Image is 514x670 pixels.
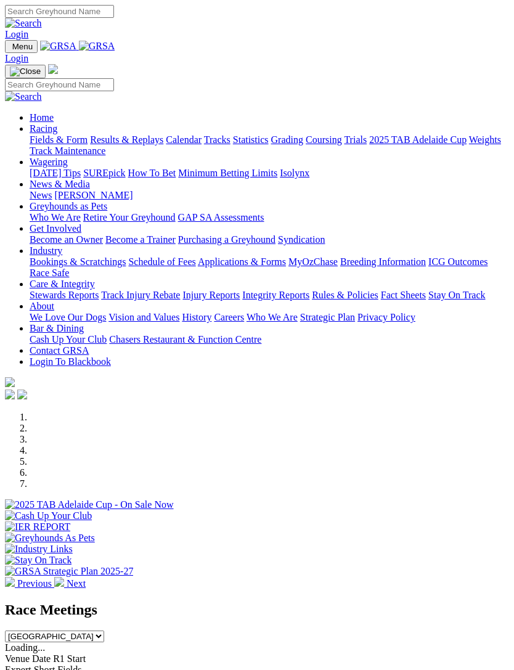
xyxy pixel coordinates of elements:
[30,190,509,201] div: News & Media
[5,510,92,521] img: Cash Up Your Club
[30,279,95,289] a: Care & Integrity
[5,642,45,653] span: Loading...
[30,290,99,300] a: Stewards Reports
[214,312,244,322] a: Careers
[30,179,90,189] a: News & Media
[83,168,125,178] a: SUREpick
[5,566,133,577] img: GRSA Strategic Plan 2025-27
[48,64,58,74] img: logo-grsa-white.png
[166,134,202,145] a: Calendar
[5,377,15,387] img: logo-grsa-white.png
[30,212,509,223] div: Greyhounds as Pets
[178,168,277,178] a: Minimum Betting Limits
[5,555,71,566] img: Stay On Track
[5,533,95,544] img: Greyhounds As Pets
[109,334,261,345] a: Chasers Restaurant & Function Centre
[30,345,89,356] a: Contact GRSA
[30,301,54,311] a: About
[300,312,355,322] a: Strategic Plan
[5,653,30,664] span: Venue
[233,134,269,145] a: Statistics
[30,256,509,279] div: Industry
[30,157,68,167] a: Wagering
[5,5,114,18] input: Search
[5,78,114,91] input: Search
[312,290,378,300] a: Rules & Policies
[5,390,15,399] img: facebook.svg
[30,190,52,200] a: News
[5,65,46,78] button: Toggle navigation
[54,190,133,200] a: [PERSON_NAME]
[247,312,298,322] a: Who We Are
[30,123,57,134] a: Racing
[5,602,509,618] h2: Race Meetings
[357,312,415,322] a: Privacy Policy
[40,41,76,52] img: GRSA
[178,212,264,223] a: GAP SA Assessments
[5,544,73,555] img: Industry Links
[105,234,176,245] a: Become a Trainer
[30,112,54,123] a: Home
[5,40,38,53] button: Toggle navigation
[30,168,81,178] a: [DATE] Tips
[5,53,28,63] a: Login
[32,653,51,664] span: Date
[428,256,487,267] a: ICG Outcomes
[54,578,86,589] a: Next
[182,290,240,300] a: Injury Reports
[469,134,501,145] a: Weights
[30,234,103,245] a: Become an Owner
[30,223,81,234] a: Get Involved
[198,256,286,267] a: Applications & Forms
[30,168,509,179] div: Wagering
[340,256,426,267] a: Breeding Information
[30,312,106,322] a: We Love Our Dogs
[280,168,309,178] a: Isolynx
[381,290,426,300] a: Fact Sheets
[30,268,69,278] a: Race Safe
[5,91,42,102] img: Search
[369,134,467,145] a: 2025 TAB Adelaide Cup
[30,201,107,211] a: Greyhounds as Pets
[242,290,309,300] a: Integrity Reports
[17,390,27,399] img: twitter.svg
[344,134,367,145] a: Trials
[30,334,107,345] a: Cash Up Your Club
[128,256,195,267] a: Schedule of Fees
[204,134,230,145] a: Tracks
[30,145,105,156] a: Track Maintenance
[30,134,88,145] a: Fields & Form
[30,290,509,301] div: Care & Integrity
[30,234,509,245] div: Get Involved
[5,521,70,533] img: IER REPORT
[178,234,275,245] a: Purchasing a Greyhound
[128,168,176,178] a: How To Bet
[17,578,52,589] span: Previous
[306,134,342,145] a: Coursing
[54,577,64,587] img: chevron-right-pager-white.svg
[90,134,163,145] a: Results & Replays
[30,212,81,223] a: Who We Are
[30,323,84,333] a: Bar & Dining
[30,356,111,367] a: Login To Blackbook
[30,334,509,345] div: Bar & Dining
[12,42,33,51] span: Menu
[288,256,338,267] a: MyOzChase
[67,578,86,589] span: Next
[5,499,174,510] img: 2025 TAB Adelaide Cup - On Sale Now
[30,312,509,323] div: About
[30,245,62,256] a: Industry
[5,29,28,39] a: Login
[182,312,211,322] a: History
[79,41,115,52] img: GRSA
[5,577,15,587] img: chevron-left-pager-white.svg
[278,234,325,245] a: Syndication
[271,134,303,145] a: Grading
[5,18,42,29] img: Search
[30,134,509,157] div: Racing
[108,312,179,322] a: Vision and Values
[53,653,86,664] span: R1 Start
[83,212,176,223] a: Retire Your Greyhound
[30,256,126,267] a: Bookings & Scratchings
[5,578,54,589] a: Previous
